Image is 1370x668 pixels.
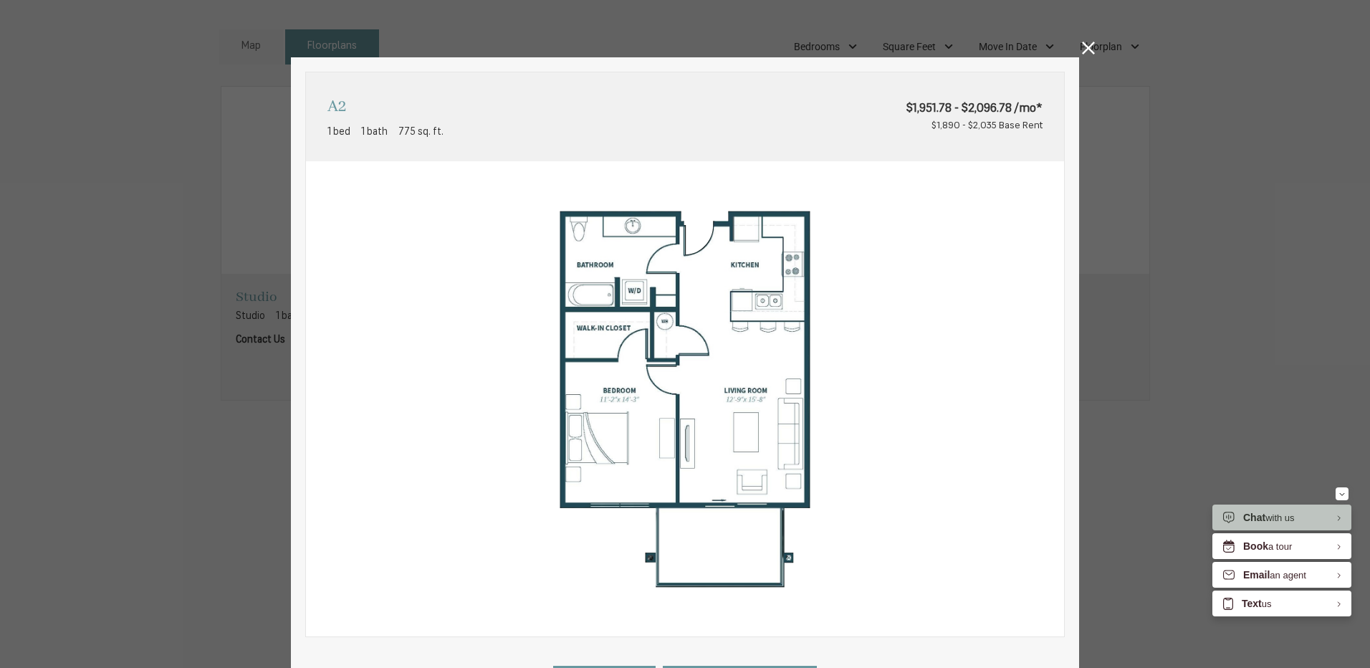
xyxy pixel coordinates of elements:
span: $1,890 - $2,035 Base Rent [931,121,1043,130]
p: A2 [327,94,347,121]
span: 1 bath [361,125,388,140]
span: 1 bed [327,125,350,140]
span: 775 sq. ft. [398,125,444,140]
span: $1,951.78 - $2,096.78 /mo* [785,100,1043,118]
img: A2 - 1 bedroom floorplan layout with 1 bathroom and 775 square feet [306,161,1064,637]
